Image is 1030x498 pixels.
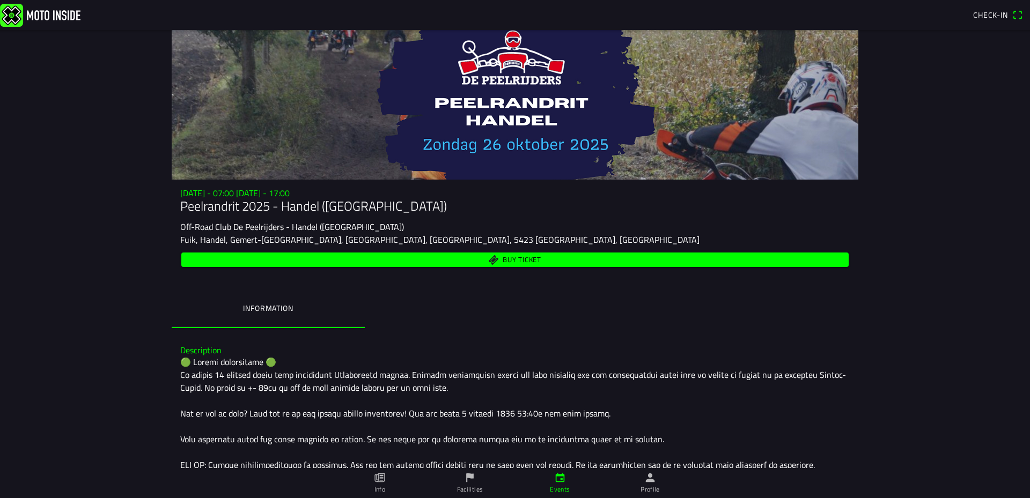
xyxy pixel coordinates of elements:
span: Buy ticket [503,256,541,263]
ion-label: Information [243,302,293,314]
ion-icon: calendar [554,472,566,484]
ion-icon: flag [464,472,476,484]
ion-icon: person [644,472,656,484]
a: Check-inqr scanner [968,6,1028,24]
ion-label: Facilities [457,485,483,494]
ion-label: Profile [641,485,660,494]
h1: Peelrandrit 2025 - Handel ([GEOGRAPHIC_DATA]) [180,198,850,214]
ion-text: Off-Road Club De Peelrijders - Handel ([GEOGRAPHIC_DATA]) [180,220,404,233]
ion-icon: paper [374,472,386,484]
ion-label: Events [550,485,570,494]
ion-label: Info [374,485,385,494]
h3: [DATE] - 07:00 [DATE] - 17:00 [180,188,850,198]
ion-text: Fuik, Handel, Gemert-[GEOGRAPHIC_DATA], [GEOGRAPHIC_DATA], [GEOGRAPHIC_DATA], 5423 [GEOGRAPHIC_DA... [180,233,700,246]
h3: Description [180,345,850,355]
span: Check-in [973,9,1008,20]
